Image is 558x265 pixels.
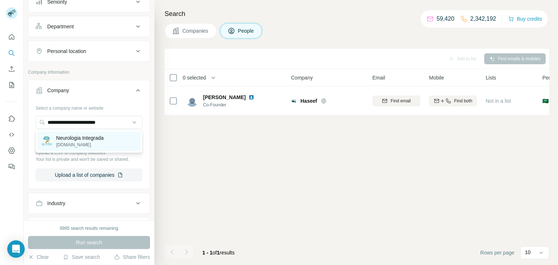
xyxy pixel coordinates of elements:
h4: Search [165,9,549,19]
p: [DOMAIN_NAME] [56,142,104,148]
span: Lists [486,74,496,81]
span: Companies [182,27,209,34]
span: 🇸🇦 [542,97,549,105]
button: Clear [28,253,49,261]
span: Rows per page [480,249,514,256]
button: Feedback [6,160,17,173]
button: Personal location [28,42,150,60]
span: 0 selected [183,74,206,81]
p: Upload a CSV of company websites. [36,150,142,156]
img: Logo of Haseef [291,98,297,104]
button: Use Surfe on LinkedIn [6,112,17,125]
span: People [238,27,255,34]
span: Company [291,74,313,81]
div: Open Intercom Messenger [7,240,25,258]
span: results [202,250,235,256]
button: Dashboard [6,144,17,157]
p: Neurologia Integrada [56,134,104,142]
div: Personal location [47,48,86,55]
div: 9995 search results remaining [60,225,118,232]
button: Share filters [114,253,150,261]
button: HQ location [28,219,150,237]
p: 2,342,192 [470,15,496,23]
img: Avatar [186,95,198,107]
span: Find both [454,98,472,104]
button: Find both [429,95,477,106]
div: Department [47,23,74,30]
p: Company information [28,69,150,76]
button: Company [28,82,150,102]
div: Select a company name or website [36,102,142,111]
button: Search [6,46,17,60]
button: Enrich CSV [6,62,17,76]
span: 1 [217,250,220,256]
button: Use Surfe API [6,128,17,141]
button: Quick start [6,30,17,44]
div: Industry [47,200,65,207]
button: Find email [372,95,420,106]
button: Buy credits [508,14,542,24]
p: Your list is private and won't be saved or shared. [36,156,142,163]
button: My lists [6,78,17,91]
img: Neurologia Integrada [42,136,52,146]
p: 10 [525,249,531,256]
button: Save search [63,253,100,261]
button: Department [28,18,150,35]
div: Company [47,87,69,94]
span: Co-Founder [203,102,257,108]
span: Email [372,74,385,81]
p: 59,420 [437,15,454,23]
span: Not in a list [486,98,511,104]
span: of [213,250,217,256]
span: [PERSON_NAME] [203,94,246,101]
img: LinkedIn logo [248,94,254,100]
button: Upload a list of companies [36,168,142,182]
span: Haseef [300,97,317,105]
button: Industry [28,195,150,212]
span: 1 - 1 [202,250,213,256]
span: Mobile [429,74,444,81]
span: Find email [391,98,411,104]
